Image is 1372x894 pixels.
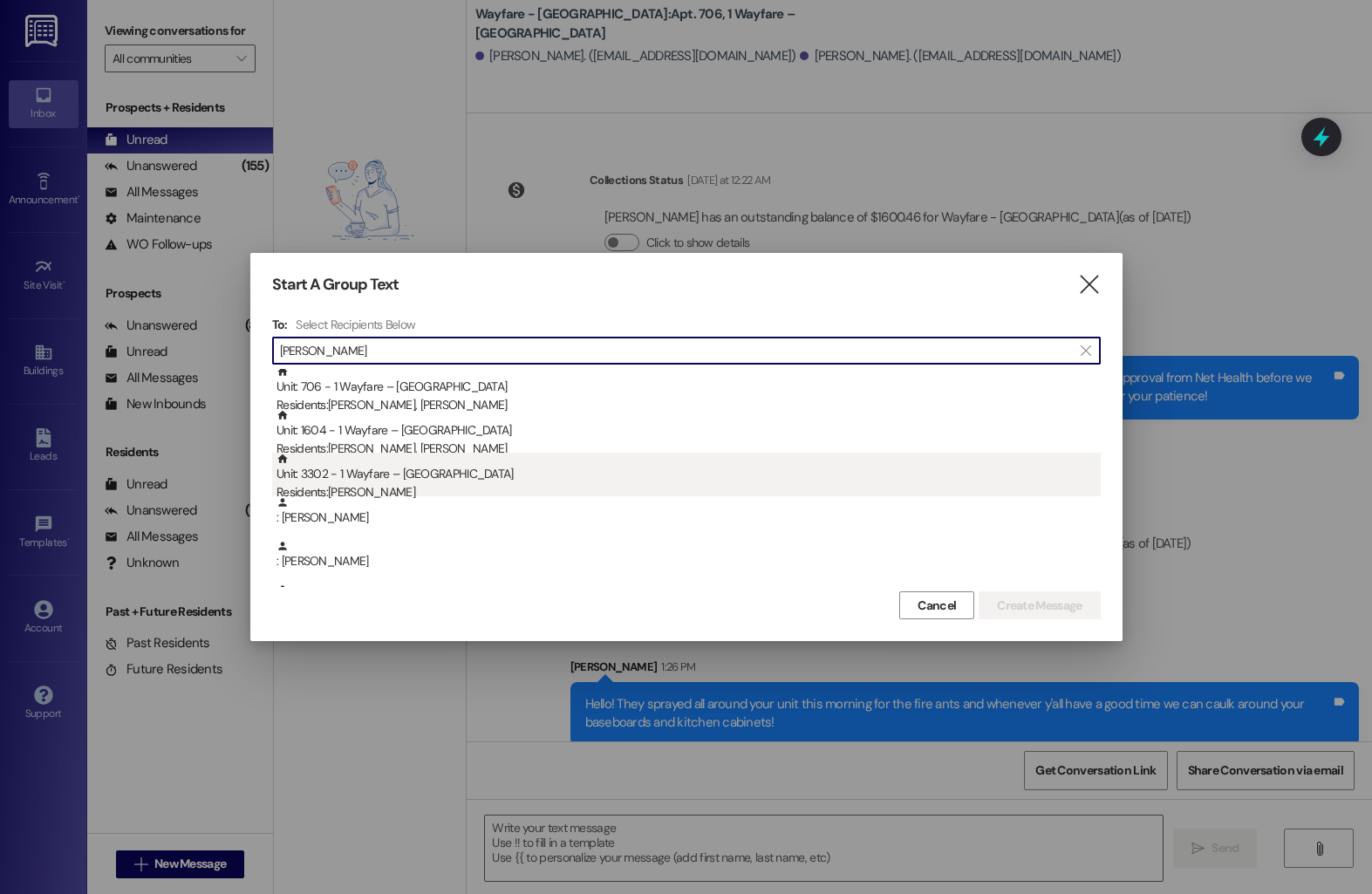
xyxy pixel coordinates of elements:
div: Unit: 3302 - 1 Wayfare – [GEOGRAPHIC_DATA] [276,453,1101,502]
div: Unit: 706 - 1 Wayfare – [GEOGRAPHIC_DATA]Residents:[PERSON_NAME], [PERSON_NAME] [272,365,1101,409]
h4: Select Recipients Below [296,317,415,332]
h3: Start A Group Text [272,275,399,295]
span: Create Message [997,597,1082,615]
h3: To: [272,317,288,332]
button: Cancel [899,591,974,619]
button: Create Message [979,591,1100,619]
div: : [PERSON_NAME] [276,496,1101,527]
button: Clear text [1072,338,1100,364]
span: Cancel [918,597,956,615]
div: Unit: 1604 - 1 Wayfare – [GEOGRAPHIC_DATA]Residents:[PERSON_NAME], [PERSON_NAME] [272,409,1101,453]
div: Residents: [PERSON_NAME] [276,483,1101,502]
input: Search for any contact or apartment [280,338,1072,363]
div: Unit: 1604 - 1 Wayfare – [GEOGRAPHIC_DATA] [276,409,1101,459]
div: Residents: [PERSON_NAME], [PERSON_NAME] [276,440,1101,458]
div: : [PERSON_NAME] [276,540,1101,570]
i:  [1077,276,1101,294]
div: Residents: [PERSON_NAME], [PERSON_NAME] [276,396,1101,414]
div: : [PERSON_NAME] [272,496,1101,540]
div: : [PERSON_NAME] [272,583,1101,627]
div: Unit: 3302 - 1 Wayfare – [GEOGRAPHIC_DATA]Residents:[PERSON_NAME] [272,453,1101,496]
div: Unit: 706 - 1 Wayfare – [GEOGRAPHIC_DATA] [276,365,1101,415]
i:  [1081,344,1090,358]
div: : [PERSON_NAME] [272,540,1101,583]
div: : [PERSON_NAME] [276,583,1101,614]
